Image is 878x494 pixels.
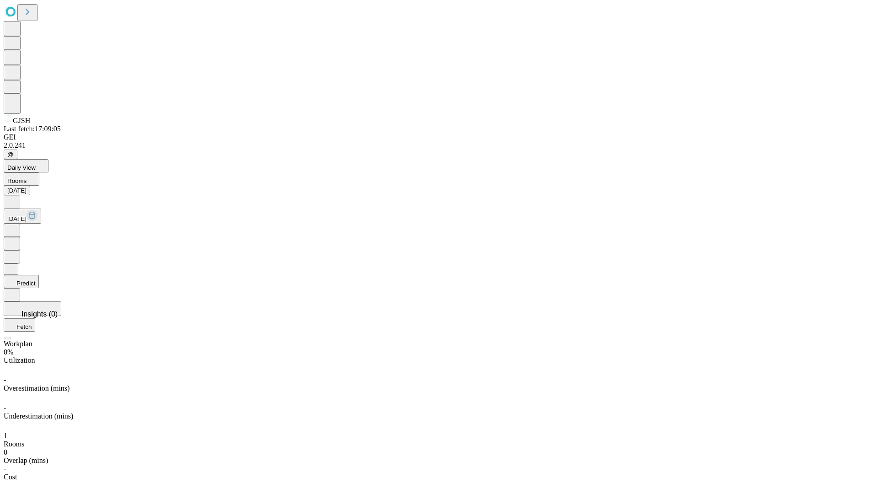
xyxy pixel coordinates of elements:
[13,117,30,124] span: GJSH
[7,164,36,171] span: Daily View
[4,404,6,412] span: -
[4,340,32,348] span: Workplan
[4,456,48,464] span: Overlap (mins)
[4,376,6,384] span: -
[4,133,874,141] div: GEI
[4,348,13,356] span: 0%
[21,310,58,318] span: Insights (0)
[4,150,17,159] button: @
[4,440,24,448] span: Rooms
[4,356,35,364] span: Utilization
[4,159,48,172] button: Daily View
[4,412,73,420] span: Underestimation (mins)
[4,473,17,481] span: Cost
[4,384,70,392] span: Overestimation (mins)
[7,151,14,158] span: @
[4,432,7,440] span: 1
[4,125,61,133] span: Last fetch: 17:09:05
[4,186,30,195] button: [DATE]
[7,177,27,184] span: Rooms
[4,318,35,332] button: Fetch
[7,215,27,222] span: [DATE]
[4,172,39,186] button: Rooms
[4,448,7,456] span: 0
[4,141,874,150] div: 2.0.241
[4,209,41,224] button: [DATE]
[4,301,61,316] button: Insights (0)
[4,465,6,473] span: -
[4,275,39,288] button: Predict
